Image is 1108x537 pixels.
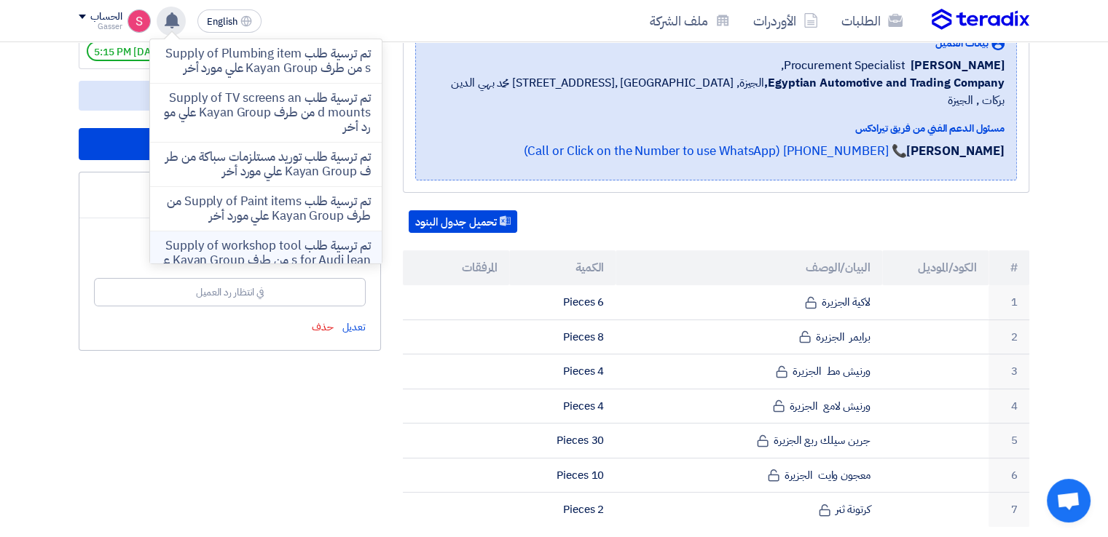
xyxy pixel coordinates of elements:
[94,187,366,206] div: برجاء توضيح السعة لكل بند و اللون
[989,319,1029,354] td: 2
[127,9,151,33] img: unnamed_1748516558010.png
[162,150,370,179] p: تم ترسية طلب توريد مستلزمات سباكة من طرف Kayan Group علي مورد أخر
[403,250,509,285] th: المرفقات
[911,57,1005,74] span: [PERSON_NAME]
[742,4,830,38] a: الأوردرات
[616,319,881,354] td: برايمر الجزيرة
[428,74,1005,109] span: الجيزة, [GEOGRAPHIC_DATA] ,[STREET_ADDRESS] محمد بهي الدين بركات , الجيزة
[509,250,616,285] th: الكمية
[989,354,1029,389] td: 3
[94,251,366,266] div: [DATE] 1:29:01 PM
[523,142,906,160] a: 📞 [PHONE_NUMBER] (Call or Click on the Number to use WhatsApp)
[781,57,905,74] span: Procurement Specialist,
[616,458,881,493] td: معجون وايت الجزيرة
[162,47,370,76] p: تم ترسية طلب Supply of Plumbing items من طرف Kayan Group علي مورد أخر
[342,319,366,335] span: تعديل
[882,250,989,285] th: الكود/الموديل
[90,11,122,23] div: الحساب
[428,121,1005,136] div: مسئول الدعم الفني من فريق تيرادكس
[764,74,1005,92] b: Egyptian Automotive and Trading Company,
[509,319,616,354] td: 8 Pieces
[616,423,881,458] td: جرين سيلك ربع الجزيرة
[989,493,1029,527] td: 7
[196,285,264,300] div: في انتظار رد العميل
[932,9,1029,31] img: Teradix logo
[1047,479,1091,522] div: Open chat
[312,319,334,335] span: حذف
[207,17,237,27] span: English
[638,4,742,38] a: ملف الشركة
[162,91,370,135] p: تم ترسية طلب Supply of TV screens and mounts من طرف Kayan Group علي مورد أخر
[162,194,370,223] p: تم ترسية طلب Supply of Paint items من طرف Kayan Group علي مورد أخر
[830,4,914,38] a: الطلبات
[935,36,989,51] span: بيانات العميل
[509,389,616,423] td: 4 Pieces
[616,389,881,423] td: ورنيش لامع الجزيرة
[509,493,616,527] td: 2 Pieces
[906,142,1005,160] strong: [PERSON_NAME]
[409,210,517,234] button: تحميل جدول البنود
[616,493,881,527] td: كرتونة ثنر
[989,423,1029,458] td: 5
[616,285,881,319] td: لاكية الجزيرة
[79,23,122,31] div: Gasser
[509,423,616,458] td: 30 Pieces
[989,250,1029,285] th: #
[87,41,219,61] span: إنتهي في [DATE] 5:15 PM
[989,285,1029,319] td: 1
[616,354,881,389] td: ورنيش مط الجزيرة
[989,458,1029,493] td: 6
[989,389,1029,423] td: 4
[509,458,616,493] td: 10 Pieces
[616,250,881,285] th: البيان/الوصف
[197,9,262,33] button: English
[509,285,616,319] td: 6 Pieces
[79,128,381,160] button: + أضف سؤال جديد
[162,239,370,282] p: تم ترسية طلب Supply of workshop tools for Audi lean من طرف Kayan Group علي مورد أخر
[509,354,616,389] td: 4 Pieces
